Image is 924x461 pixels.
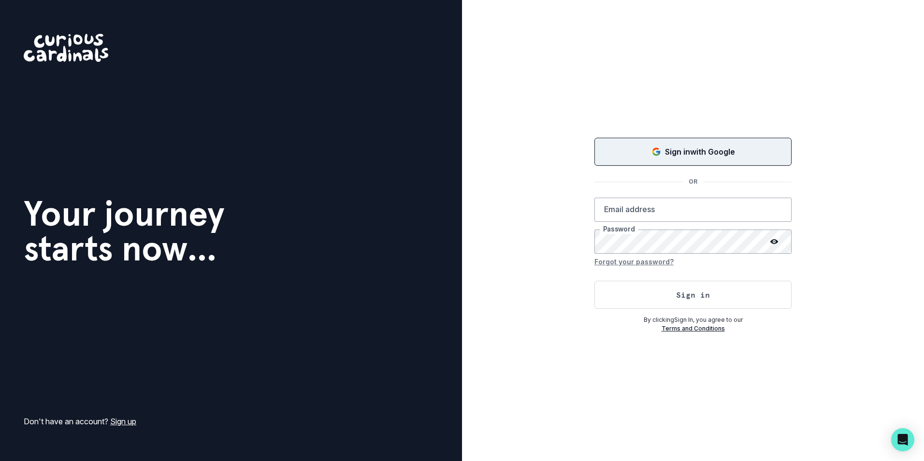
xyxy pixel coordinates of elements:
p: Sign in with Google [665,146,735,158]
p: Don't have an account? [24,416,136,427]
button: Forgot your password? [594,254,674,269]
p: OR [683,177,703,186]
div: Open Intercom Messenger [891,428,914,451]
button: Sign in [594,281,792,309]
a: Sign up [110,417,136,426]
button: Sign in with Google (GSuite) [594,138,792,166]
h1: Your journey starts now... [24,196,225,266]
a: Terms and Conditions [662,325,725,332]
img: Curious Cardinals Logo [24,34,108,62]
p: By clicking Sign In , you agree to our [594,316,792,324]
